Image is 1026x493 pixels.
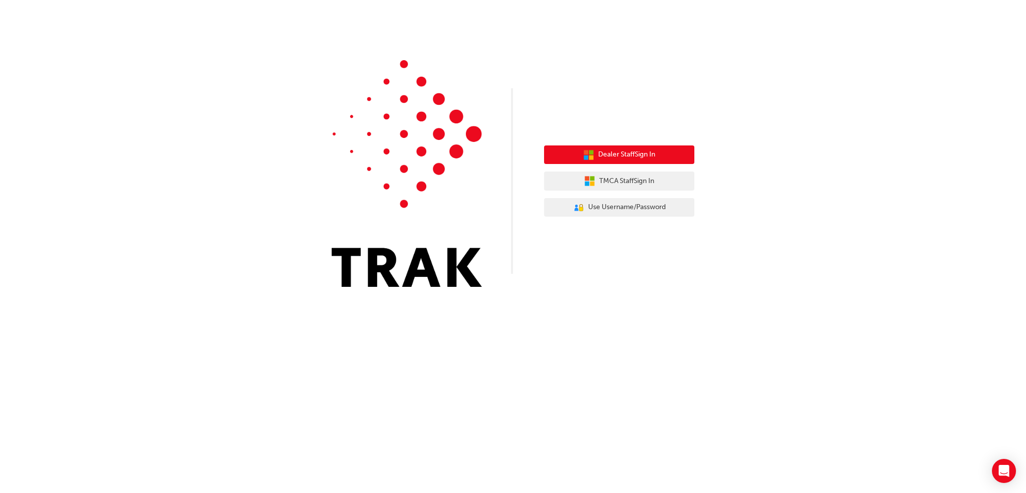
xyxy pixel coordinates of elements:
[992,459,1016,483] div: Open Intercom Messenger
[598,149,655,160] span: Dealer Staff Sign In
[588,202,666,213] span: Use Username/Password
[544,198,694,217] button: Use Username/Password
[544,172,694,191] button: TMCA StaffSign In
[544,145,694,165] button: Dealer StaffSign In
[332,60,482,287] img: Trak
[599,176,654,187] span: TMCA Staff Sign In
